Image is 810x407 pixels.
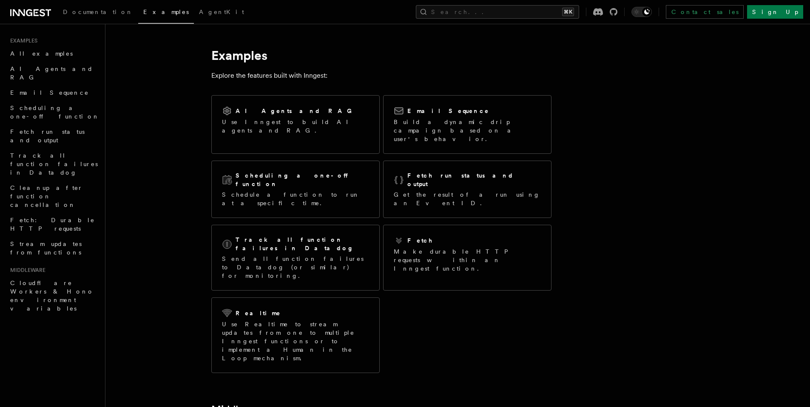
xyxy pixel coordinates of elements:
span: Examples [143,8,189,15]
a: Scheduling a one-off functionSchedule a function to run at a specific time. [211,161,380,218]
h2: Fetch [407,236,433,245]
a: Examples [138,3,194,24]
button: Toggle dark mode [631,7,652,17]
span: AgentKit [199,8,244,15]
span: Documentation [63,8,133,15]
span: Track all function failures in Datadog [10,152,98,176]
a: AgentKit [194,3,249,23]
p: Use Realtime to stream updates from one to multiple Inngest functions or to implement a Human in ... [222,320,369,362]
a: Stream updates from functions [7,236,100,260]
a: Fetch run status and output [7,124,100,148]
p: Get the result of a run using an Event ID. [394,190,541,207]
h2: Realtime [236,309,281,317]
p: Send all function failures to Datadog (or similar) for monitoring. [222,254,369,280]
h2: Track all function failures in Datadog [236,235,369,252]
a: AI Agents and RAG [7,61,100,85]
span: AI Agents and RAG [10,65,93,81]
h2: AI Agents and RAG [236,107,356,115]
a: Cloudflare Workers & Hono environment variables [7,275,100,316]
a: FetchMake durable HTTP requests within an Inngest function. [383,225,551,291]
p: Schedule a function to run at a specific time. [222,190,369,207]
a: Sign Up [747,5,803,19]
button: Search...⌘K [416,5,579,19]
a: Contact sales [666,5,744,19]
span: Fetch run status and output [10,128,85,144]
a: RealtimeUse Realtime to stream updates from one to multiple Inngest functions or to implement a H... [211,297,380,373]
a: Fetch: Durable HTTP requests [7,212,100,236]
h1: Examples [211,48,551,63]
span: Stream updates from functions [10,240,82,256]
span: All examples [10,50,73,57]
span: Examples [7,37,37,44]
kbd: ⌘K [562,8,574,16]
a: AI Agents and RAGUse Inngest to build AI agents and RAG. [211,95,380,154]
h2: Fetch run status and output [407,171,541,188]
a: Documentation [58,3,138,23]
a: Track all function failures in Datadog [7,148,100,180]
span: Middleware [7,267,45,274]
a: All examples [7,46,100,61]
h2: Email Sequence [407,107,489,115]
a: Email SequenceBuild a dynamic drip campaign based on a user's behavior. [383,95,551,154]
h2: Scheduling a one-off function [236,171,369,188]
a: Email Sequence [7,85,100,100]
span: Cloudflare Workers & Hono environment variables [10,280,94,312]
span: Email Sequence [10,89,89,96]
a: Track all function failures in DatadogSend all function failures to Datadog (or similar) for moni... [211,225,380,291]
a: Fetch run status and outputGet the result of a run using an Event ID. [383,161,551,218]
span: Fetch: Durable HTTP requests [10,217,95,232]
span: Cleanup after function cancellation [10,184,83,208]
p: Use Inngest to build AI agents and RAG. [222,118,369,135]
p: Explore the features built with Inngest: [211,70,551,82]
a: Scheduling a one-off function [7,100,100,124]
p: Make durable HTTP requests within an Inngest function. [394,247,541,273]
p: Build a dynamic drip campaign based on a user's behavior. [394,118,541,143]
a: Cleanup after function cancellation [7,180,100,212]
span: Scheduling a one-off function [10,105,99,120]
